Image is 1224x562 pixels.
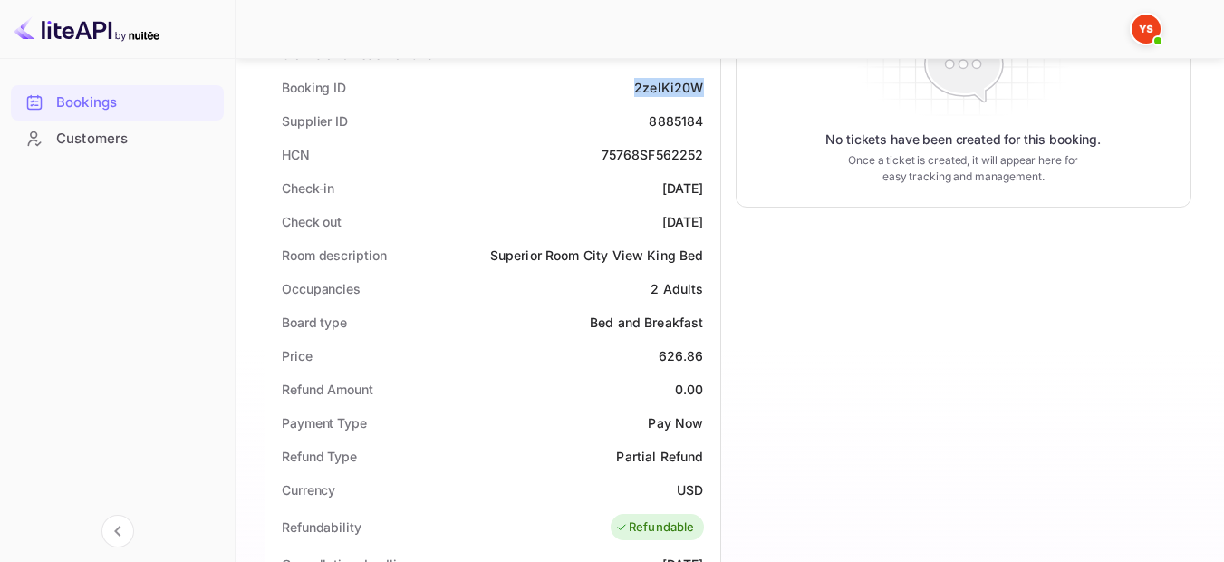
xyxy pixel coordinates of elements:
div: Pay Now [648,413,703,432]
div: 626.86 [659,346,704,365]
div: Room description [282,246,386,265]
div: HCN [282,145,310,164]
div: [DATE] [662,179,704,198]
div: Bookings [11,85,224,121]
a: Bookings [11,85,224,119]
div: 2 Adults [651,279,703,298]
div: Partial Refund [616,447,703,466]
div: Refundability [282,518,361,537]
div: Bed and Breakfast [590,313,704,332]
img: LiteAPI logo [14,15,159,44]
div: Customers [56,129,215,150]
div: Occupancies [282,279,361,298]
div: Payment Type [282,413,367,432]
div: Board type [282,313,347,332]
p: Once a ticket is created, it will appear here for easy tracking and management. [843,152,1084,185]
div: Check out [282,212,342,231]
div: Check-in [282,179,334,198]
div: Currency [282,480,335,499]
div: Price [282,346,313,365]
div: Refund Type [282,447,357,466]
div: [DATE] [662,212,704,231]
img: Yandex Support [1132,15,1161,44]
a: Customers [11,121,224,155]
div: Bookings [56,92,215,113]
div: USD [677,480,703,499]
div: 8885184 [649,111,703,131]
div: Supplier ID [282,111,348,131]
div: Refund Amount [282,380,373,399]
div: Booking ID [282,78,346,97]
div: Customers [11,121,224,157]
div: Refundable [615,518,695,537]
div: 75768SF562252 [602,145,704,164]
div: 2zelKi20W [634,78,703,97]
button: Collapse navigation [101,515,134,547]
div: 0.00 [675,380,704,399]
div: Superior Room City View King Bed [490,246,704,265]
p: No tickets have been created for this booking. [825,131,1101,149]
